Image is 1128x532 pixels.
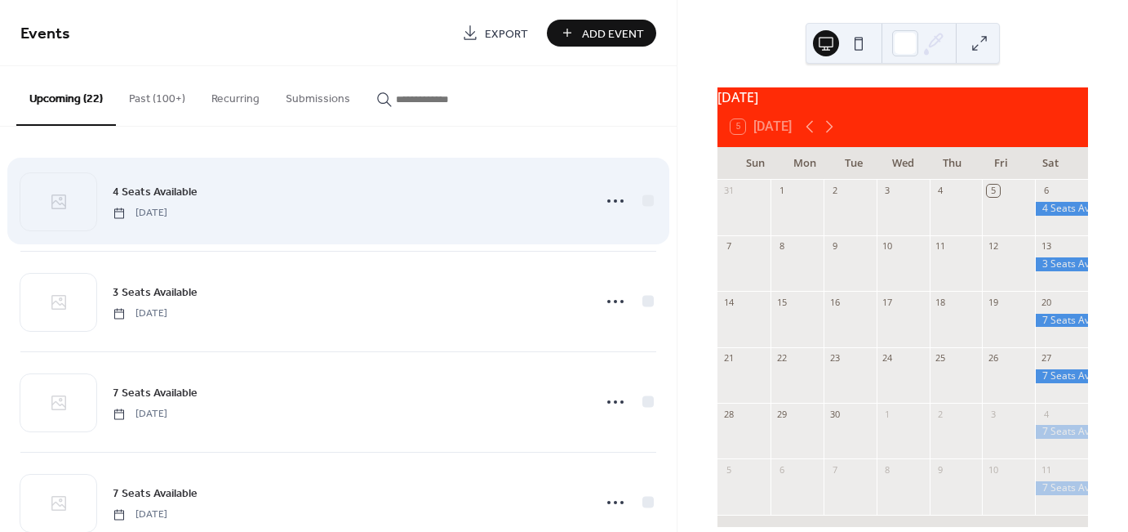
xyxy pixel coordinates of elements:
div: 3 [882,185,894,197]
span: 3 Seats Available [113,284,198,302]
div: Fri [976,147,1025,180]
span: Events [20,18,70,50]
div: 7 Seats Available [1035,369,1088,383]
div: 1 [882,408,894,420]
span: [DATE] [113,407,167,422]
div: Sun [731,147,779,180]
div: 8 [775,240,788,253]
div: 23 [828,352,841,364]
div: 26 [987,352,999,364]
div: 5 [722,463,735,476]
div: 7 Seats Available [1035,425,1088,439]
div: 19 [987,296,999,308]
button: Recurring [198,66,273,124]
span: [DATE] [113,507,167,522]
div: 18 [935,296,947,308]
div: Mon [779,147,828,180]
a: 7 Seats Available [113,484,198,503]
div: 13 [1040,240,1052,253]
div: Thu [927,147,976,180]
button: Upcoming (22) [16,66,116,126]
span: 7 Seats Available [113,485,198,503]
div: 31 [722,185,735,197]
span: [DATE] [113,306,167,321]
div: 8 [882,463,894,476]
div: 30 [828,408,841,420]
div: 4 [1040,408,1052,420]
div: 11 [1040,463,1052,476]
div: Tue [829,147,878,180]
div: 24 [882,352,894,364]
div: 7 [828,463,841,476]
div: 9 [828,240,841,253]
button: Submissions [273,66,363,124]
div: 10 [882,240,894,253]
div: 7 Seats Available [1035,481,1088,495]
div: 4 [935,185,947,197]
div: 14 [722,296,735,308]
div: 12 [987,240,999,253]
div: 3 [987,408,999,420]
div: 1 [775,185,788,197]
div: 28 [722,408,735,420]
div: 5 [987,185,999,197]
div: 6 [1040,185,1052,197]
div: 2 [935,408,947,420]
div: 7 [722,240,735,253]
div: [DATE] [717,87,1088,107]
div: 9 [935,463,947,476]
div: Wed [878,147,927,180]
button: Add Event [547,20,656,47]
span: [DATE] [113,206,167,221]
div: 10 [987,463,999,476]
a: 7 Seats Available [113,383,198,402]
div: 6 [775,463,788,476]
div: 4 Seats Available [1035,202,1088,216]
div: 7 Seats Available [1035,314,1088,328]
div: 11 [935,240,947,253]
a: Export [450,20,540,47]
div: 20 [1040,296,1052,308]
div: 3 Seats Available [1035,257,1088,271]
span: Export [485,25,528,42]
div: 21 [722,352,735,364]
div: 29 [775,408,788,420]
div: 22 [775,352,788,364]
div: 27 [1040,352,1052,364]
a: 4 Seats Available [113,182,198,201]
span: Add Event [582,25,644,42]
span: 7 Seats Available [113,385,198,402]
a: 3 Seats Available [113,283,198,302]
div: 15 [775,296,788,308]
div: Sat [1026,147,1075,180]
div: 2 [828,185,841,197]
button: Past (100+) [116,66,198,124]
span: 4 Seats Available [113,184,198,201]
div: 16 [828,296,841,308]
div: 17 [882,296,894,308]
div: 25 [935,352,947,364]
